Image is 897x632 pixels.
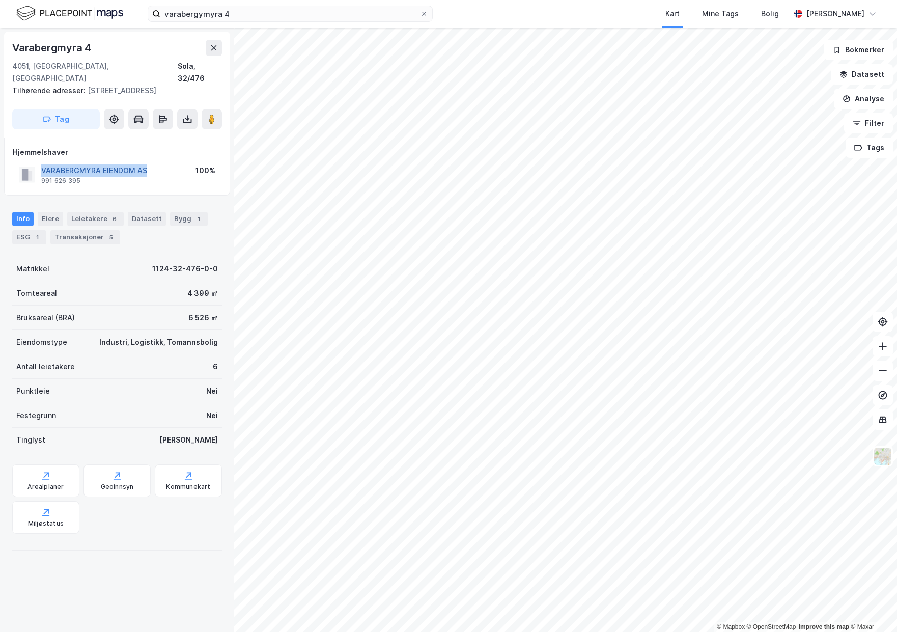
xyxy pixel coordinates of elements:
[27,483,64,491] div: Arealplaner
[50,230,120,244] div: Transaksjoner
[834,89,893,109] button: Analyse
[747,623,796,630] a: OpenStreetMap
[160,6,420,21] input: Søk på adresse, matrikkel, gårdeiere, leietakere eller personer
[16,409,56,422] div: Festegrunn
[717,623,745,630] a: Mapbox
[846,583,897,632] div: Kontrollprogram for chat
[106,232,116,242] div: 5
[195,164,215,177] div: 100%
[193,214,204,224] div: 1
[665,8,680,20] div: Kart
[128,212,166,226] div: Datasett
[166,483,210,491] div: Kommunekart
[844,113,893,133] button: Filter
[170,212,208,226] div: Bygg
[16,5,123,22] img: logo.f888ab2527a4732fd821a326f86c7f29.svg
[12,230,46,244] div: ESG
[12,60,178,85] div: 4051, [GEOGRAPHIC_DATA], [GEOGRAPHIC_DATA]
[12,212,34,226] div: Info
[159,434,218,446] div: [PERSON_NAME]
[16,434,45,446] div: Tinglyst
[67,212,124,226] div: Leietakere
[846,583,897,632] iframe: Chat Widget
[32,232,42,242] div: 1
[873,447,892,466] img: Z
[16,385,50,397] div: Punktleie
[824,40,893,60] button: Bokmerker
[799,623,849,630] a: Improve this map
[761,8,779,20] div: Bolig
[152,263,218,275] div: 1124-32-476-0-0
[187,287,218,299] div: 4 399 ㎡
[831,64,893,85] button: Datasett
[12,40,93,56] div: Varabergmyra 4
[16,312,75,324] div: Bruksareal (BRA)
[99,336,218,348] div: Industri, Logistikk, Tomannsbolig
[16,287,57,299] div: Tomteareal
[41,177,80,185] div: 991 626 395
[12,109,100,129] button: Tag
[188,312,218,324] div: 6 526 ㎡
[12,86,88,95] span: Tilhørende adresser:
[109,214,120,224] div: 6
[702,8,739,20] div: Mine Tags
[38,212,63,226] div: Eiere
[206,385,218,397] div: Nei
[806,8,864,20] div: [PERSON_NAME]
[213,361,218,373] div: 6
[846,138,893,158] button: Tags
[16,336,67,348] div: Eiendomstype
[16,361,75,373] div: Antall leietakere
[28,519,64,528] div: Miljøstatus
[178,60,222,85] div: Sola, 32/476
[13,146,221,158] div: Hjemmelshaver
[101,483,134,491] div: Geoinnsyn
[12,85,214,97] div: [STREET_ADDRESS]
[16,263,49,275] div: Matrikkel
[206,409,218,422] div: Nei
